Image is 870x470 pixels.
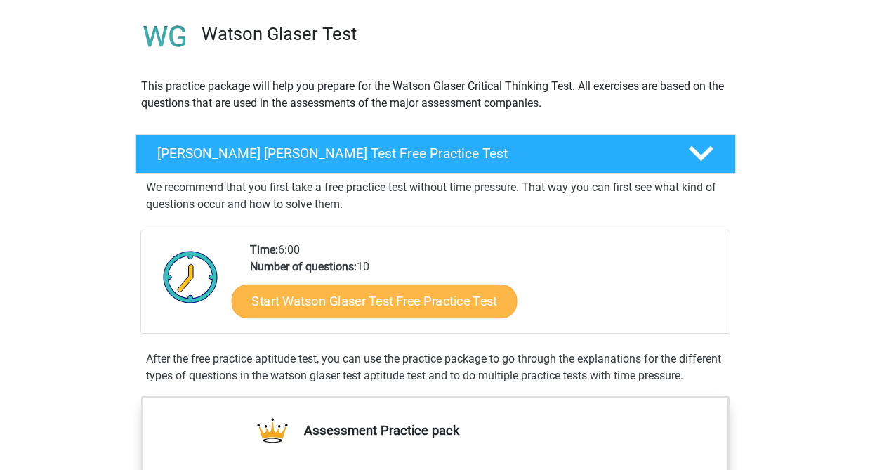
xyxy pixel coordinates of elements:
p: We recommend that you first take a free practice test without time pressure. That way you can fir... [146,179,725,213]
h4: [PERSON_NAME] [PERSON_NAME] Test Free Practice Test [157,145,666,162]
a: [PERSON_NAME] [PERSON_NAME] Test Free Practice Test [129,134,742,174]
b: Number of questions: [250,260,357,273]
h3: Watson Glaser Test [202,23,725,45]
img: Clock [155,242,226,312]
p: This practice package will help you prepare for the Watson Glaser Critical Thinking Test. All exe... [141,78,730,112]
div: After the free practice aptitude test, you can use the practice package to go through the explana... [140,351,730,384]
a: Start Watson Glaser Test Free Practice Test [231,285,517,318]
b: Time: [250,243,278,256]
img: watson glaser test [136,7,195,67]
div: 6:00 10 [239,242,729,333]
